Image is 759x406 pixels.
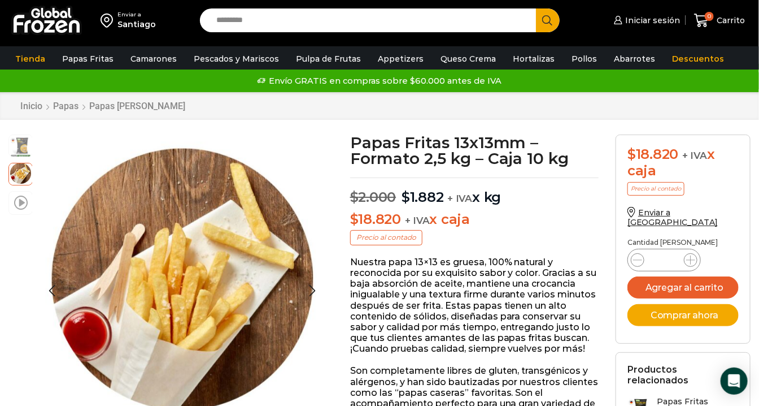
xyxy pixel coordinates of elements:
a: Pescados y Mariscos [188,48,285,70]
a: Abarrotes [608,48,661,70]
button: Search button [536,8,560,32]
a: Papas [53,101,79,111]
span: $ [402,189,410,205]
bdi: 18.820 [627,146,678,162]
span: Iniciar sesión [622,15,680,26]
h1: Papas Fritas 13x13mm – Formato 2,5 kg – Caja 10 kg [350,135,599,166]
button: Agregar al carrito [627,277,739,299]
a: Iniciar sesión [611,9,680,32]
a: Queso Crema [435,48,501,70]
nav: Breadcrumb [20,101,186,111]
img: address-field-icon.svg [101,11,117,30]
div: Santiago [117,19,156,30]
span: + IVA [447,193,472,204]
a: 0 Carrito [691,7,748,34]
span: + IVA [405,215,430,226]
p: x kg [350,178,599,206]
a: Enviar a [GEOGRAPHIC_DATA] [627,208,718,227]
a: Inicio [20,101,43,111]
span: $ [350,189,359,205]
span: 13-x-13-2kg [9,135,32,158]
a: Camarones [125,48,182,70]
div: x caja [627,146,739,179]
input: Product quantity [653,252,675,268]
span: 0 [705,12,714,21]
a: Papas Fritas [56,48,119,70]
bdi: 2.000 [350,189,396,205]
p: Nuestra papa 13×13 es gruesa, 100% natural y reconocida por su exquisito sabor y color. Gracias a... [350,257,599,355]
span: Carrito [714,15,745,26]
span: $ [627,146,636,162]
span: + IVA [682,150,707,161]
div: Open Intercom Messenger [721,368,748,395]
a: Tienda [10,48,51,70]
span: $ [350,211,359,227]
a: Pulpa de Frutas [290,48,367,70]
a: Hortalizas [507,48,560,70]
button: Comprar ahora [627,304,739,326]
a: Pollos [566,48,603,70]
a: Papas [PERSON_NAME] [89,101,186,111]
a: Appetizers [372,48,429,70]
h2: Productos relacionados [627,364,739,386]
p: Precio al contado [627,182,684,196]
p: Precio al contado [350,230,422,245]
bdi: 18.820 [350,211,401,227]
span: 13×13 [9,162,32,185]
p: x caja [350,211,599,228]
a: Descuentos [666,48,730,70]
div: Enviar a [117,11,156,19]
p: Cantidad [PERSON_NAME] [627,239,739,247]
bdi: 1.882 [402,189,444,205]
